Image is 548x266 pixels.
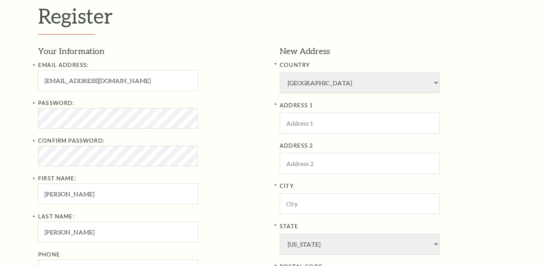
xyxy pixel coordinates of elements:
h3: New Address [280,45,510,57]
label: Last Name: [38,213,75,220]
input: Address 1 [280,113,440,134]
label: Password: [38,100,75,106]
label: ADDRESS 1 [280,101,510,110]
h3: Your Information [38,45,268,57]
input: City [280,193,440,214]
h1: Register [38,3,510,35]
input: Address 2 [280,153,440,174]
label: COUNTRY [280,61,510,70]
label: Email Address: [38,62,89,68]
label: Confirm Password: [38,137,105,144]
label: First Name: [38,175,76,182]
label: Phone [38,251,60,258]
label: City [280,182,510,191]
label: State [280,222,510,231]
label: ADDRESS 2 [280,141,510,151]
